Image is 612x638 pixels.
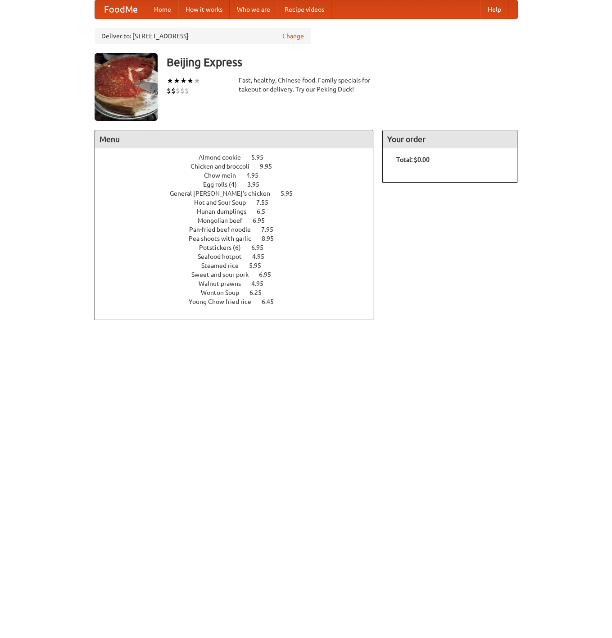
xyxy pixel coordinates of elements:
span: 3.95 [247,181,268,188]
span: 7.95 [261,226,282,233]
a: Hot and Sour Soup 7.55 [194,199,285,206]
li: $ [180,86,185,96]
span: Chicken and broccoli [190,163,258,170]
span: Pea shoots with garlic [189,235,260,242]
span: Egg rolls (4) [203,181,246,188]
a: Young Chow fried rice 6.45 [189,298,290,305]
li: ★ [180,76,187,86]
a: Chow mein 4.95 [204,172,275,179]
span: Almond cookie [199,154,250,161]
li: $ [167,86,171,96]
span: Wonton Soup [201,289,248,296]
span: 6.95 [251,244,272,251]
span: 5.95 [281,190,302,197]
span: 6.95 [253,217,274,224]
li: ★ [194,76,200,86]
a: Seafood hotpot 4.95 [198,253,281,260]
span: Chow mein [204,172,245,179]
span: General [PERSON_NAME]'s chicken [170,190,279,197]
a: Help [481,0,508,18]
a: Potstickers (6) 6.95 [199,244,280,251]
span: Young Chow fried rice [189,298,260,305]
div: Deliver to: [STREET_ADDRESS] [95,28,311,44]
span: 8.95 [262,235,283,242]
a: Steamed rice 5.95 [201,262,278,269]
h3: Beijing Express [167,53,518,71]
span: 4.95 [251,280,272,287]
span: 9.95 [260,163,281,170]
a: Hunan dumplings 6.5 [197,208,282,215]
li: ★ [167,76,173,86]
a: FoodMe [95,0,147,18]
span: Sweet and sour pork [191,271,258,278]
span: 7.55 [256,199,277,206]
img: angular.jpg [95,53,158,121]
a: Sweet and sour pork 6.95 [191,271,288,278]
a: Almond cookie 5.95 [199,154,280,161]
span: 5.95 [251,154,272,161]
span: 6.5 [257,208,274,215]
div: Fast, healthy, Chinese food. Family specials for takeout or delivery. Try our Peking Duck! [239,76,374,94]
a: Chicken and broccoli 9.95 [190,163,289,170]
a: Egg rolls (4) 3.95 [203,181,276,188]
a: Change [282,32,304,41]
a: Mongolian beef 6.95 [198,217,281,224]
span: Pan-fried beef noodle [189,226,260,233]
li: $ [176,86,180,96]
b: Total: $0.00 [396,156,430,163]
span: Seafood hotpot [198,253,251,260]
h4: Your order [383,130,517,148]
li: $ [185,86,189,96]
a: General [PERSON_NAME]'s chicken 5.95 [170,190,309,197]
span: 4.95 [246,172,267,179]
h4: Menu [95,130,373,148]
a: Who we are [230,0,277,18]
span: 6.45 [262,298,283,305]
span: Mongolian beef [198,217,251,224]
span: Hunan dumplings [197,208,255,215]
span: 6.95 [259,271,280,278]
a: Recipe videos [277,0,331,18]
a: How it works [178,0,230,18]
li: $ [171,86,176,96]
span: Potstickers (6) [199,244,250,251]
span: Walnut prawns [199,280,250,287]
span: Steamed rice [201,262,248,269]
a: Home [147,0,178,18]
a: Walnut prawns 4.95 [199,280,280,287]
span: Hot and Sour Soup [194,199,255,206]
span: 4.95 [252,253,273,260]
a: Pan-fried beef noodle 7.95 [189,226,290,233]
span: 5.95 [249,262,270,269]
li: ★ [173,76,180,86]
a: Pea shoots with garlic 8.95 [189,235,290,242]
li: ★ [187,76,194,86]
span: 6.25 [249,289,271,296]
a: Wonton Soup 6.25 [201,289,278,296]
